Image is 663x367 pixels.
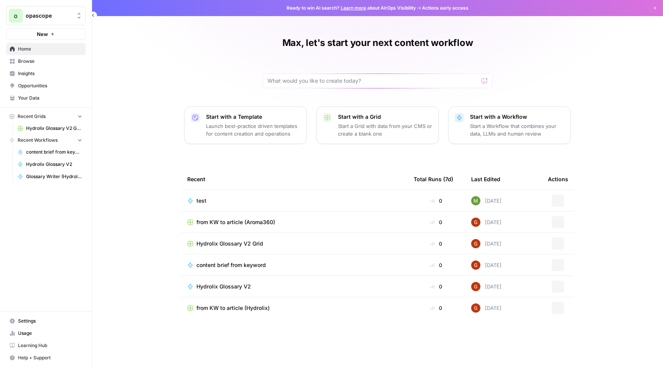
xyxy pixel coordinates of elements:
a: Glossary Writer (Hydrolix) [14,170,86,183]
a: Hydrolix Glossary V2 Grid [187,240,401,247]
p: Start a Grid with data from your CMS or create a blank one [338,122,432,138]
button: Start with a WorkflowStart a Workflow that combines your data, LLMs and human review [448,106,571,144]
p: Start with a Grid [338,113,432,121]
p: Start a Workflow that combines your data, LLMs and human review [470,122,564,138]
span: Opportunities [18,82,82,89]
a: from KW to article (Hydrolix) [187,304,401,312]
button: Start with a TemplateLaunch best-practice driven templates for content creation and operations [184,106,307,144]
img: pobvtkb4t1czagu00cqquhmopsq1 [471,261,480,270]
button: New [6,28,86,40]
a: Opportunities [6,80,86,92]
div: Total Runs (7d) [414,169,453,190]
span: Hydrolix Glossary V2 [196,283,251,290]
span: Ready to win AI search? about AirOps Visibility [287,5,416,11]
img: aw4436e01evswxek5rw27mrzmtbw [471,196,480,205]
div: 0 [414,283,459,290]
img: pobvtkb4t1czagu00cqquhmopsq1 [471,282,480,291]
a: Learning Hub [6,339,86,352]
span: Hydrolix Glossary V2 Grid [196,240,263,247]
div: Last Edited [471,169,500,190]
img: pobvtkb4t1czagu00cqquhmopsq1 [471,239,480,248]
span: Usage [18,330,82,337]
div: 0 [414,240,459,247]
div: [DATE] [471,261,501,270]
div: [DATE] [471,196,501,205]
span: content brief from keyword [26,149,82,156]
span: Home [18,46,82,52]
span: Learning Hub [18,342,82,349]
a: Settings [6,315,86,327]
span: Help + Support [18,354,82,361]
button: Recent Grids [6,111,86,122]
a: Insights [6,67,86,80]
span: New [37,30,48,38]
a: Hydrolix Glossary V2 Grid [14,122,86,134]
p: Start with a Workflow [470,113,564,121]
button: Workspace: opascope [6,6,86,25]
span: Glossary Writer (Hydrolix) [26,173,82,180]
button: Help + Support [6,352,86,364]
div: 0 [414,261,459,269]
p: Start with a Template [206,113,300,121]
span: test [196,197,206,205]
div: Actions [548,169,568,190]
a: Browse [6,55,86,67]
img: pobvtkb4t1czagu00cqquhmopsq1 [471,218,480,227]
span: content brief from keyword [196,261,266,269]
button: Start with a GridStart a Grid with data from your CMS or create a blank one [316,106,439,144]
span: Insights [18,70,82,77]
span: Browse [18,58,82,65]
a: test [187,197,401,205]
span: Hydrolix Glossary V2 [26,161,82,168]
span: Hydrolix Glossary V2 Grid [26,125,82,132]
p: Launch best-practice driven templates for content creation and operations [206,122,300,138]
a: Home [6,43,86,55]
span: from KW to article (Aroma360) [196,218,275,226]
div: 0 [414,218,459,226]
span: o [14,11,18,20]
div: [DATE] [471,218,501,227]
button: Recent Workflows [6,134,86,146]
a: Learn more [341,5,366,11]
span: Recent Workflows [18,137,58,144]
input: What would you like to create today? [267,77,478,85]
span: Your Data [18,95,82,102]
span: Actions early access [422,5,468,11]
a: content brief from keyword [187,261,401,269]
a: Your Data [6,92,86,104]
div: 0 [414,197,459,205]
a: content brief from keyword [14,146,86,158]
span: Settings [18,318,82,324]
span: Recent Grids [18,113,46,120]
a: Hydrolix Glossary V2 [14,158,86,170]
a: from KW to article (Aroma360) [187,218,401,226]
img: pobvtkb4t1czagu00cqquhmopsq1 [471,303,480,313]
span: opascope [26,12,72,20]
span: from KW to article (Hydrolix) [196,304,270,312]
div: [DATE] [471,282,501,291]
div: Recent [187,169,401,190]
a: Usage [6,327,86,339]
div: [DATE] [471,239,501,248]
h1: Max, let's start your next content workflow [282,37,473,49]
div: 0 [414,304,459,312]
div: [DATE] [471,303,501,313]
a: Hydrolix Glossary V2 [187,283,401,290]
